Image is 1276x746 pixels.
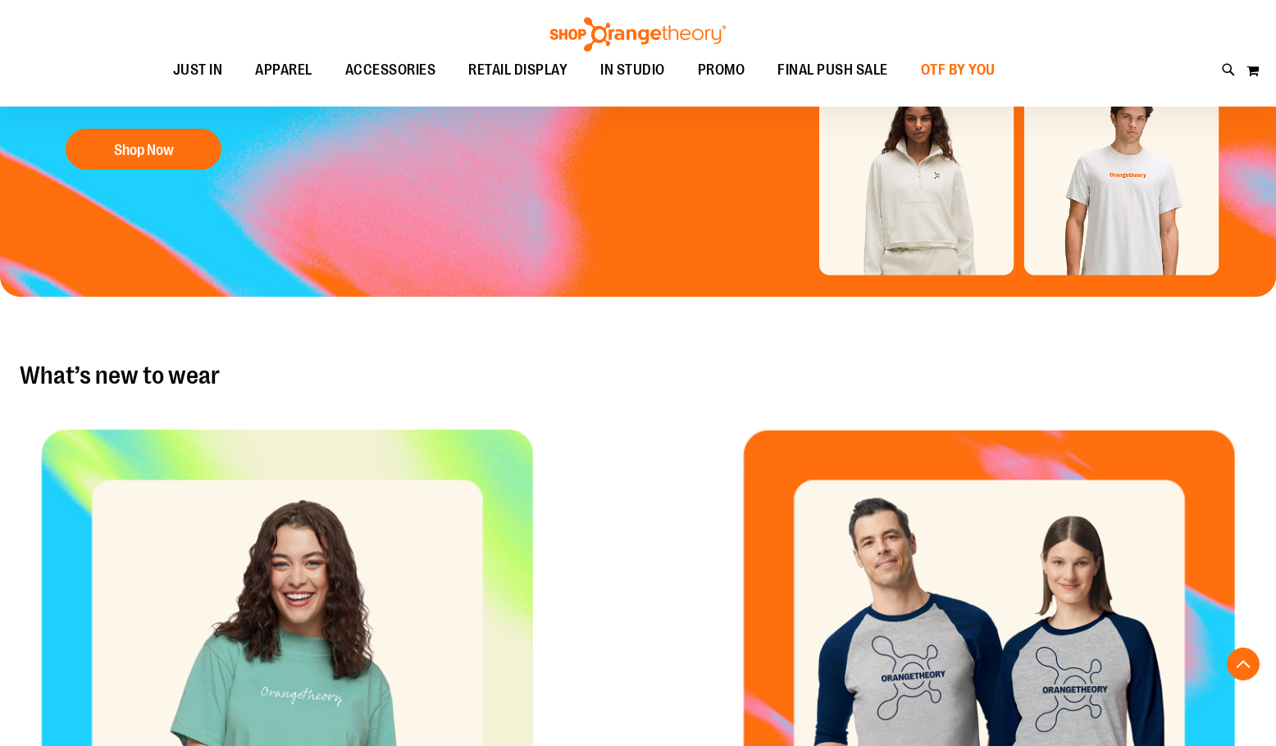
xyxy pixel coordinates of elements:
[681,52,762,89] a: PROMO
[345,52,436,89] span: ACCESSORIES
[468,52,567,89] span: RETAIL DISPLAY
[921,52,996,89] span: OTF BY YOU
[1227,648,1260,680] button: Back To Top
[905,52,1012,89] a: OTF BY YOU
[600,52,665,89] span: IN STUDIO
[698,52,745,89] span: PROMO
[66,129,221,170] button: Shop Now
[584,52,681,89] a: IN STUDIO
[157,52,239,89] a: JUST IN
[548,17,728,52] img: Shop Orangetheory
[329,52,453,89] a: ACCESSORIES
[20,362,1256,389] h2: What’s new to wear
[777,52,888,89] span: FINAL PUSH SALE
[173,52,223,89] span: JUST IN
[255,52,312,89] span: APPAREL
[239,52,329,89] a: APPAREL
[452,52,584,89] a: RETAIL DISPLAY
[761,52,905,89] a: FINAL PUSH SALE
